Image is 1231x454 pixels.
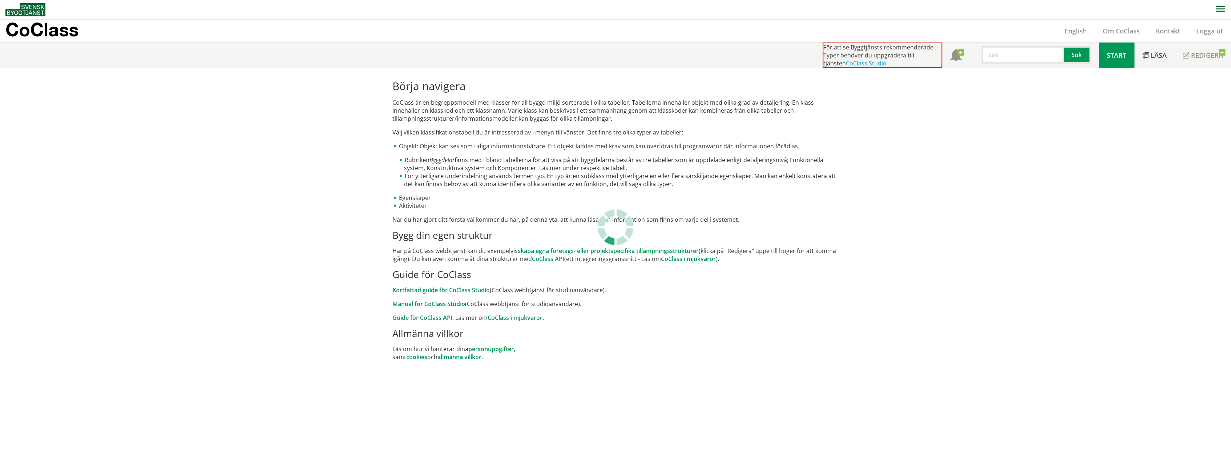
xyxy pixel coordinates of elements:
[392,314,452,322] a: Guide för CoClass API
[392,80,839,93] h1: Börja navigera
[392,286,489,294] a: Kortfattad guide för CoClass Studio
[437,353,481,361] a: allmänna villkor
[517,247,698,255] a: skapa egna företags- eller projektspecifika tillämpningsstrukturer
[5,3,45,16] img: Svensk Byggtjänst
[392,216,839,224] p: När du har gjort ditt första val kommer du här, på denna yta, att kunna läsa den information som ...
[1148,27,1188,35] a: Kontakt
[468,345,513,353] a: personuppgifter
[823,43,942,68] div: För att se Byggtjänsts rekommenderade Typer behöver du uppgradera till tjänsten
[1188,27,1231,35] a: Logga ut
[5,25,78,34] p: CoClass
[406,353,427,361] a: cookies
[392,300,839,308] p: (CoClass webbtjänst för studioanvändare).
[392,229,839,241] h2: Bygg din egen struktur
[392,269,839,280] h2: Guide för CoClass
[398,156,839,172] li: Rubriken finns med i bland tabellerna för att visa på att byggdelarna består av tre tabeller som ...
[532,255,564,263] a: CoClass API
[398,172,839,188] li: För ytterligare underindelning används termen typ. En typ är en subklass med ytterligare en eller...
[392,99,839,122] p: CoClass är en begreppsmodell med klasser för all byggd miljö sorterade i olika tabeller. Tabeller...
[1191,51,1223,60] span: Redigera
[392,314,839,322] p: . Läs mer om .
[487,314,542,322] a: CoClass i mjukvaror
[392,142,839,188] li: Objekt: Objekt kan ses som tidiga informationsbärare. Ett objekt laddas med krav som kan överföra...
[5,20,94,42] a: CoClass
[1064,46,1091,64] button: Sök
[981,46,1064,64] input: Sök
[392,286,839,294] p: (CoClass webbtjänst för studioanvändare).
[846,59,887,67] a: CoClass Studio
[392,247,839,263] p: Här på CoClass webbtjänst kan du exempelvis (klicka på "Redigera" uppe till höger för att komma i...
[392,128,839,136] p: Välj vilken klassifikationstabell du är intresserad av i menyn till vänster. Det finns tre olika ...
[392,300,465,308] a: Manual för CoClass Studio
[1134,43,1175,68] a: Läsa
[429,156,454,164] em: Byggdelar
[392,345,839,361] p: Läs om hur vi hanterar dina , samt och .
[1095,27,1148,35] a: Om CoClass
[1099,43,1134,68] a: Start
[597,209,634,245] img: Laddar
[392,202,839,210] li: Aktiviteter
[661,255,715,263] a: CoClass i mjukvaror
[1175,43,1231,68] a: Redigera
[392,328,839,339] h2: Allmänna villkor
[1107,51,1126,60] span: Start
[1057,27,1095,35] a: English
[950,50,962,62] span: Notifikationer
[1151,51,1167,60] span: Läsa
[392,194,839,202] li: Egenskaper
